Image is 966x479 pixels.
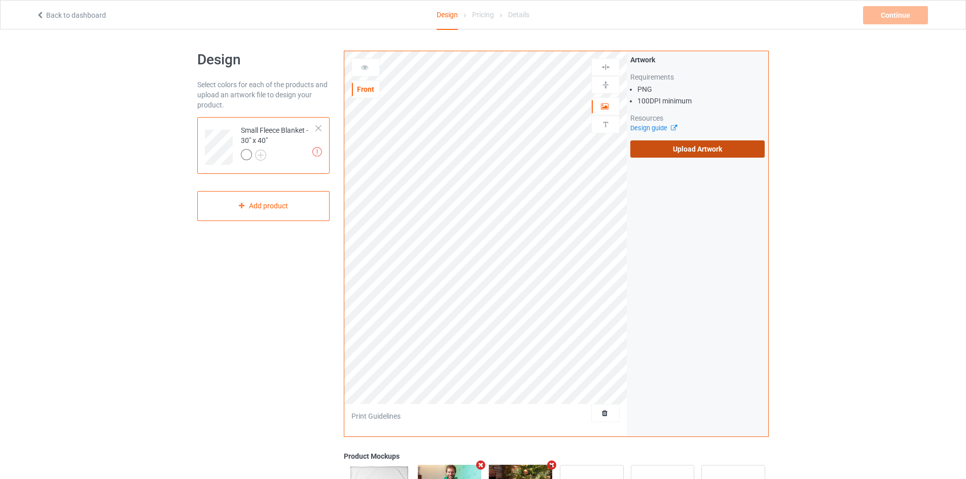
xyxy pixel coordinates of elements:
label: Upload Artwork [630,140,765,158]
div: Product Mockups [344,451,769,461]
div: Add product [197,191,330,221]
div: Pricing [472,1,494,29]
i: Remove mockup [546,460,558,470]
img: exclamation icon [312,147,322,157]
a: Back to dashboard [36,11,106,19]
h1: Design [197,51,330,69]
img: svg+xml;base64,PD94bWwgdmVyc2lvbj0iMS4wIiBlbmNvZGluZz0iVVRGLTgiPz4KPHN2ZyB3aWR0aD0iMjJweCIgaGVpZ2... [255,150,266,161]
div: Print Guidelines [351,411,401,421]
div: Artwork [630,55,765,65]
div: Select colors for each of the products and upload an artwork file to design your product. [197,80,330,110]
li: PNG [637,84,765,94]
div: Small Fleece Blanket - 30" x 40" [197,117,330,174]
div: Small Fleece Blanket - 30" x 40" [241,125,316,160]
img: svg%3E%0A [601,80,611,90]
div: Details [508,1,529,29]
div: Resources [630,113,765,123]
a: Design guide [630,124,676,132]
div: Design [437,1,458,30]
div: Requirements [630,72,765,82]
i: Remove mockup [475,460,487,470]
li: 100 DPI minimum [637,96,765,106]
img: svg%3E%0A [601,120,611,129]
div: Front [352,84,379,94]
img: svg%3E%0A [601,62,611,72]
